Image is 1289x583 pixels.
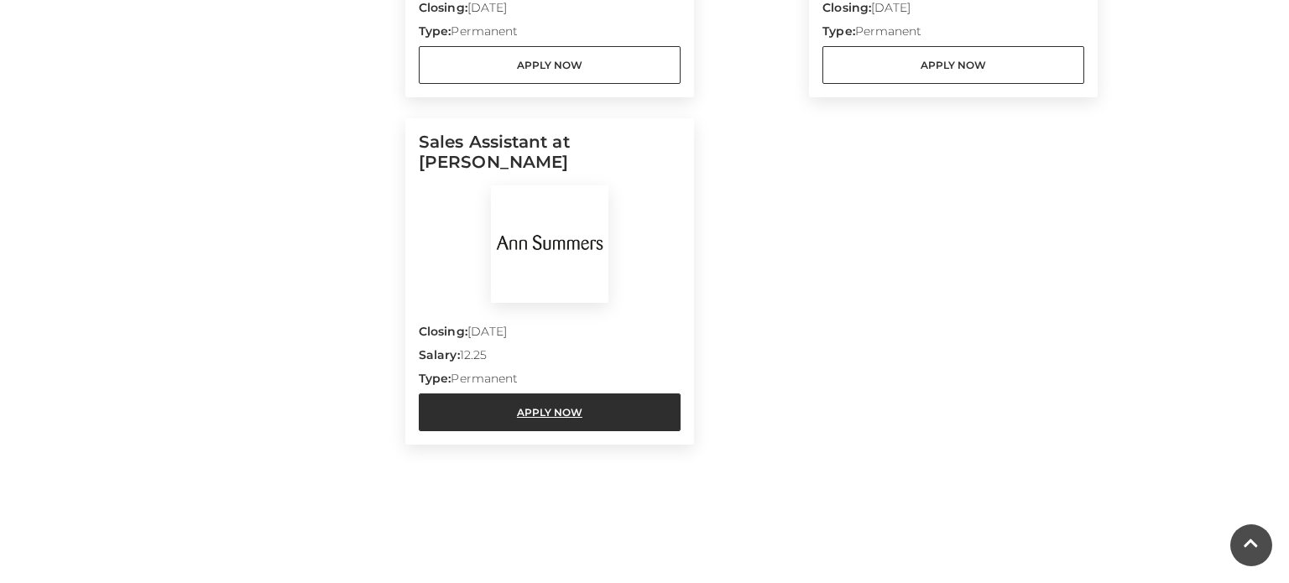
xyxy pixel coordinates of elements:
[822,46,1084,84] a: Apply Now
[419,346,681,370] p: 12.25
[419,324,467,339] strong: Closing:
[491,185,608,303] img: Ann Summers
[419,393,681,431] a: Apply Now
[419,23,451,39] strong: Type:
[419,371,451,386] strong: Type:
[419,347,460,362] strong: Salary:
[822,23,1084,46] p: Permanent
[419,370,681,393] p: Permanent
[419,46,681,84] a: Apply Now
[419,23,681,46] p: Permanent
[419,323,681,346] p: [DATE]
[822,23,854,39] strong: Type:
[419,132,681,185] h5: Sales Assistant at [PERSON_NAME]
